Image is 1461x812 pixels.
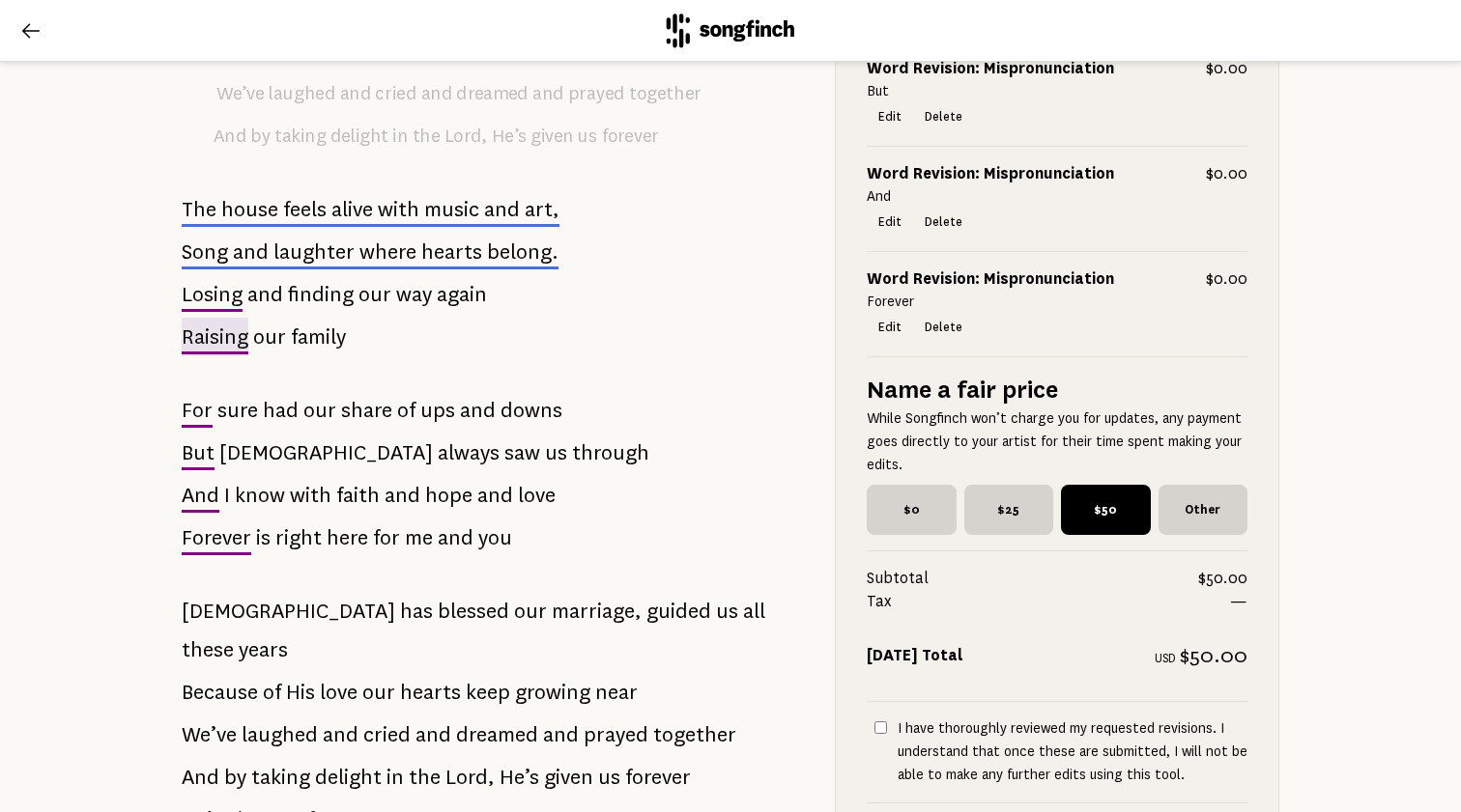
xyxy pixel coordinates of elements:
[400,592,433,630] span: has
[182,391,213,430] span: For
[867,163,1114,183] strong: Word Revision: Mispronunciation
[444,120,488,154] span: Lord,
[421,238,482,266] span: hearts
[867,314,913,341] button: Edit
[315,758,382,797] span: delight
[373,518,400,557] span: for
[1206,56,1247,79] span: $0.00
[544,758,593,797] span: given
[867,185,1247,209] p: And
[216,77,265,111] span: We’ve
[898,717,1247,787] p: I have thoroughly reviewed my requested revisions. I understand that once these are submitted, I ...
[543,715,579,754] span: and
[913,314,974,341] button: Delete
[867,103,913,130] button: Edit
[445,758,495,797] span: Lord,
[288,275,354,314] span: finding
[867,485,957,535] span: $0
[224,476,230,515] span: I
[584,715,648,754] span: prayed
[283,195,327,223] span: feels
[460,391,496,430] span: and
[456,715,538,754] span: dreamed
[913,103,974,130] button: Delete
[182,318,248,356] span: Raising
[484,195,520,223] span: and
[438,592,509,630] span: blessed
[743,592,765,630] span: all
[247,275,283,314] span: and
[646,592,711,630] span: guided
[504,434,540,472] span: saw
[250,120,270,154] span: by
[214,120,246,154] span: And
[653,715,736,754] span: together
[1206,162,1247,185] span: $0.00
[182,476,219,515] span: And
[501,391,562,430] span: downs
[331,195,373,223] span: alive
[340,77,371,111] span: and
[242,715,318,754] span: laughed
[239,630,288,669] span: years
[273,238,355,266] span: laughter
[525,195,559,223] span: art,
[269,77,335,111] span: laughed
[182,238,228,266] span: Song
[182,715,237,754] span: We’ve
[378,195,419,223] span: with
[359,238,416,266] span: where
[341,391,392,430] span: share
[362,673,395,712] span: our
[413,120,441,154] span: the
[363,715,411,754] span: cried
[251,758,310,797] span: taking
[578,120,597,154] span: us
[1155,650,1176,666] span: USD
[466,673,510,712] span: keep
[867,79,1247,102] p: But
[256,518,271,557] span: is
[514,592,547,630] span: our
[375,77,416,111] span: cried
[515,673,590,712] span: growing
[415,715,451,754] span: and
[437,275,487,314] span: again
[1206,267,1247,291] span: $0.00
[867,567,1198,590] span: Subtotal
[275,518,322,557] span: right
[424,195,479,223] span: music
[867,645,963,665] strong: [DATE] Total
[235,476,285,515] span: know
[387,758,404,797] span: in
[320,673,358,712] span: love
[518,476,556,515] span: love
[867,268,1114,289] strong: Word Revision: Mispronunciation
[867,57,1114,77] strong: Word Revision: Mispronunciation
[409,758,441,797] span: the
[867,407,1247,477] p: While Songfinch won’t charge you for updates, any payment goes directly to your artist for their ...
[396,275,432,314] span: way
[303,391,336,430] span: our
[425,476,473,515] span: hope
[323,715,358,754] span: and
[358,275,391,314] span: our
[182,630,234,669] span: these
[500,758,539,797] span: He’s
[478,518,512,557] span: you
[233,238,269,266] span: and
[182,592,395,630] span: [DEMOGRAPHIC_DATA]
[253,318,286,356] span: our
[867,590,1230,613] span: Tax
[400,673,461,712] span: hearts
[532,77,563,111] span: and
[219,434,433,472] span: [DEMOGRAPHIC_DATA]
[336,476,380,515] span: faith
[182,673,258,712] span: Because
[1159,485,1248,535] span: Other
[716,592,738,630] span: us
[477,476,513,515] span: and
[572,434,649,472] span: through
[182,434,215,472] span: But
[182,518,251,557] span: Forever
